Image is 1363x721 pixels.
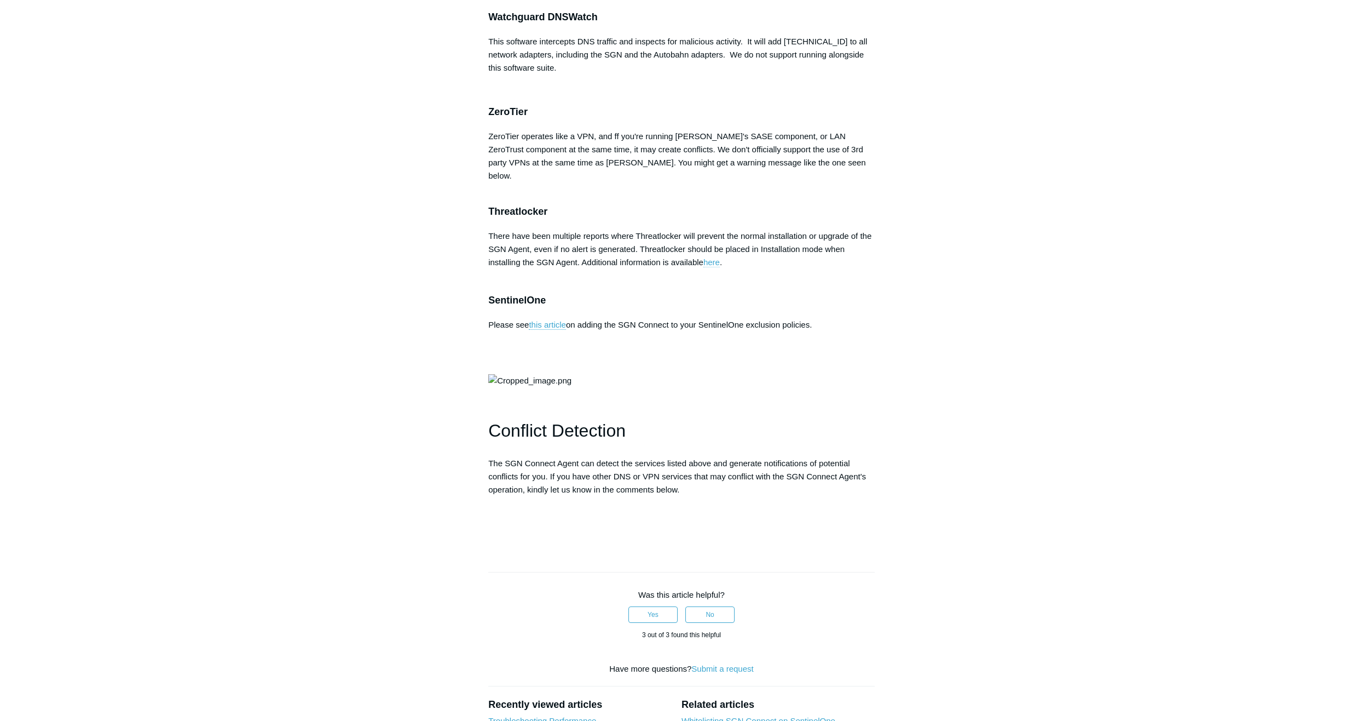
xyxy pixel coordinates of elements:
h2: Related articles [681,697,875,712]
a: Submit a request [691,664,753,673]
p: ZeroTier operates like a VPN, and ff you're running [PERSON_NAME]'s SASE component, or LAN ZeroTr... [488,130,875,196]
p: Please see on adding the SGN Connect to your SentinelOne exclusion policies. [488,318,875,345]
button: This article was helpful [628,606,678,623]
p: There have been multiple reports where Threatlocker will prevent the normal installation or upgra... [488,230,875,269]
img: Cropped_image.png [488,374,571,387]
span: Was this article helpful? [638,590,725,599]
a: this article [529,320,566,330]
a: here [703,257,720,267]
h3: Threatlocker [488,204,875,220]
h2: Recently viewed articles [488,697,671,712]
span: 3 out of 3 found this helpful [642,631,721,639]
h3: Watchguard DNSWatch [488,9,875,25]
div: Have more questions? [488,663,875,676]
p: This software intercepts DNS traffic and inspects for malicious activity. It will add [TECHNICAL_... [488,35,875,75]
h3: ZeroTier [488,104,875,120]
h3: SentinelOne [488,277,875,309]
button: This article was not helpful [685,606,735,623]
p: The SGN Connect Agent can detect the services listed above and generate notifications of potentia... [488,457,875,496]
h1: Conflict Detection [488,417,875,445]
